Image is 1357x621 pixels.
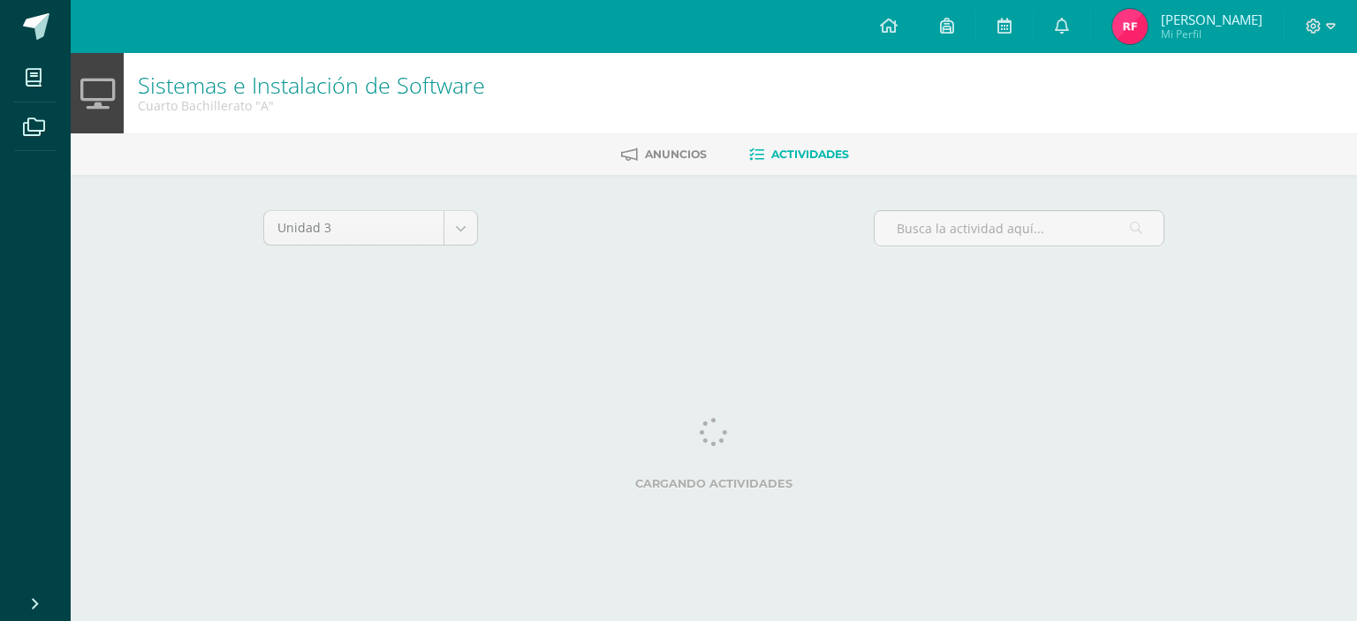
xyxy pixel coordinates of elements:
input: Busca la actividad aquí... [875,211,1164,246]
label: Cargando actividades [263,477,1164,490]
span: Actividades [771,148,849,161]
img: 98c1aff794cafadb048230e273bcf95a.png [1112,9,1148,44]
span: Mi Perfil [1161,27,1262,42]
a: Sistemas e Instalación de Software [138,70,485,100]
span: Anuncios [645,148,707,161]
a: Actividades [749,140,849,169]
div: Cuarto Bachillerato 'A' [138,97,485,114]
span: [PERSON_NAME] [1161,11,1262,28]
span: Unidad 3 [277,211,430,245]
a: Anuncios [621,140,707,169]
a: Unidad 3 [264,211,477,245]
h1: Sistemas e Instalación de Software [138,72,485,97]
